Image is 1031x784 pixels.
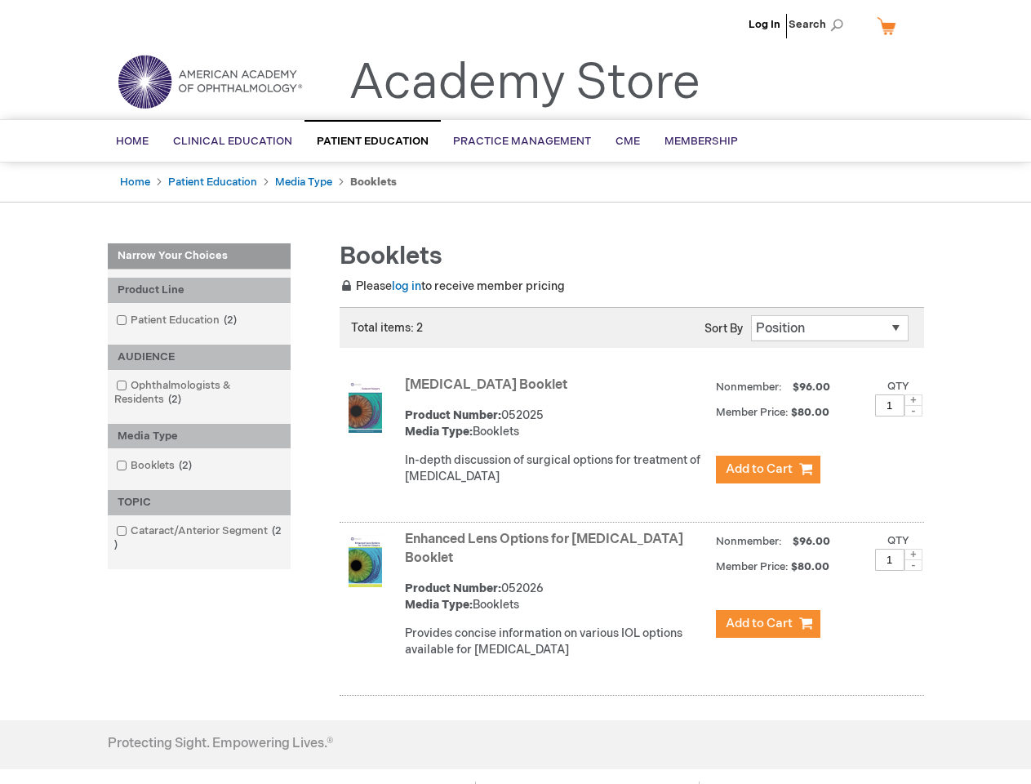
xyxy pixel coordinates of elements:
[350,176,397,189] strong: Booklets
[164,393,185,406] span: 2
[405,408,708,440] div: 052025 Booklets
[875,394,904,416] input: Qty
[349,535,382,587] img: Enhanced Lens Options for Cataract Surgery Booklet
[108,243,291,269] strong: Narrow Your Choices
[790,535,833,548] span: $96.00
[108,424,291,449] div: Media Type
[615,135,640,148] span: CME
[887,534,909,547] label: Qty
[173,135,292,148] span: Clinical Education
[340,279,565,293] span: Please to receive member pricing
[405,532,683,566] a: Enhanced Lens Options for [MEDICAL_DATA] Booklet
[108,490,291,515] div: TOPIC
[112,458,198,474] a: Booklets2
[887,380,909,393] label: Qty
[108,278,291,303] div: Product Line
[664,135,738,148] span: Membership
[749,18,780,31] a: Log In
[120,176,150,189] a: Home
[716,406,789,419] strong: Member Price:
[791,560,832,573] span: $80.00
[349,381,382,433] img: Cataract Surgery Booklet
[405,626,708,658] div: Provides concise information on various IOL options available for [MEDICAL_DATA]
[789,8,851,41] span: Search
[791,406,832,419] span: $80.00
[704,322,743,336] label: Sort By
[716,377,782,398] strong: Nonmember:
[726,461,793,477] span: Add to Cart
[405,377,567,393] a: [MEDICAL_DATA] Booklet
[405,581,501,595] strong: Product Number:
[220,314,241,327] span: 2
[716,456,820,483] button: Add to Cart
[790,381,833,394] span: $96.00
[453,135,591,148] span: Practice Management
[112,523,287,553] a: Cataract/Anterior Segment2
[405,598,473,612] strong: Media Type:
[114,524,282,551] span: 2
[405,581,708,613] div: 052026 Booklets
[112,313,243,328] a: Patient Education2
[716,610,820,638] button: Add to Cart
[351,321,423,335] span: Total items: 2
[349,54,700,113] a: Academy Store
[716,560,789,573] strong: Member Price:
[405,425,473,439] strong: Media Type:
[112,378,287,408] a: Ophthalmologists & Residents2
[726,616,793,631] span: Add to Cart
[716,532,782,552] strong: Nonmember:
[116,135,149,148] span: Home
[108,737,333,751] h4: Protecting Sight. Empowering Lives.®
[108,345,291,370] div: AUDIENCE
[317,135,429,148] span: Patient Education
[275,176,332,189] a: Media Type
[875,549,904,571] input: Qty
[168,176,257,189] a: Patient Education
[175,459,196,472] span: 2
[340,242,442,271] span: Booklets
[392,279,421,293] a: log in
[405,408,501,422] strong: Product Number:
[405,452,708,485] div: In-depth discussion of surgical options for treatment of [MEDICAL_DATA]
